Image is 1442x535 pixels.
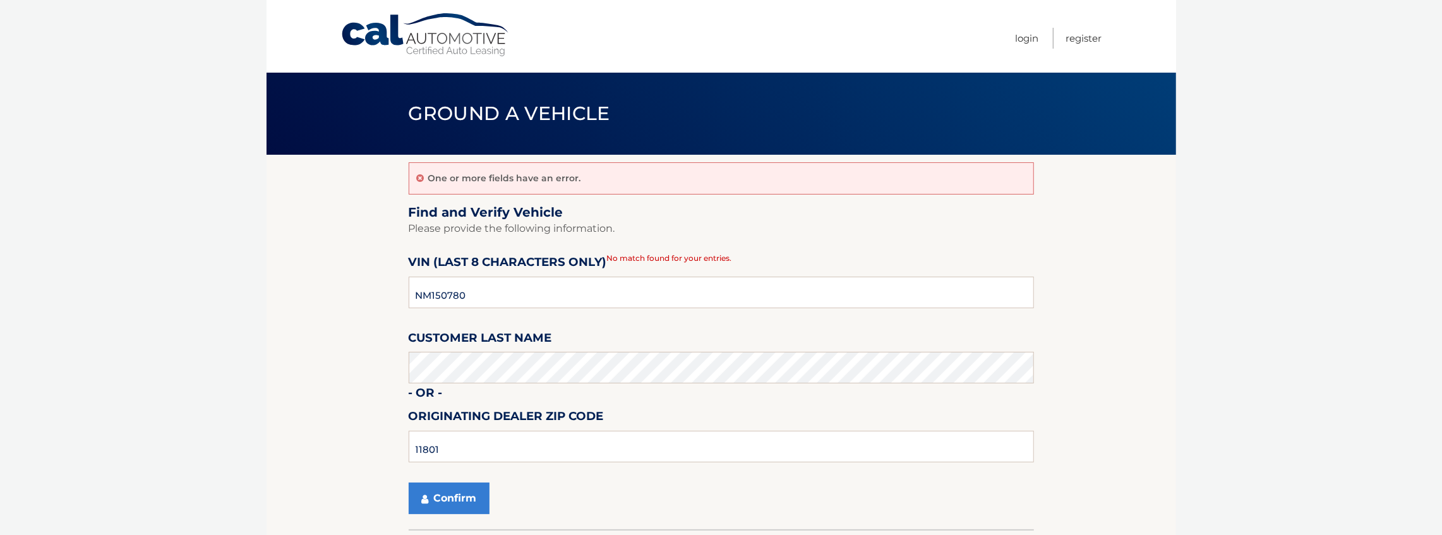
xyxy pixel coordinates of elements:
span: No match found for your entries. [607,253,732,263]
p: One or more fields have an error. [428,172,581,184]
h2: Find and Verify Vehicle [409,205,1034,220]
p: Please provide the following information. [409,220,1034,237]
label: Customer Last Name [409,328,552,352]
span: Ground a Vehicle [409,102,610,125]
a: Cal Automotive [340,13,511,57]
a: Register [1066,28,1102,49]
button: Confirm [409,483,490,514]
label: VIN (last 8 characters only) [409,253,607,276]
label: - or - [409,383,443,407]
a: Login [1016,28,1039,49]
label: Originating Dealer Zip Code [409,407,604,430]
